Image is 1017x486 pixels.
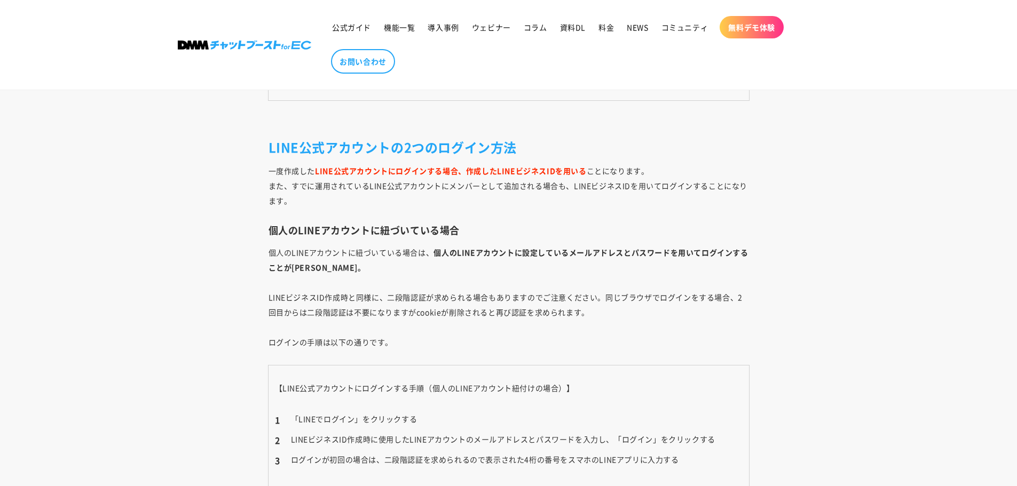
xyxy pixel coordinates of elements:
span: コミュニティ [661,22,708,32]
span: 機能一覧 [384,22,415,32]
span: NEWS [627,22,648,32]
a: ウェビナー [466,16,517,38]
a: 導入事例 [421,16,465,38]
span: ウェビナー [472,22,511,32]
a: 無料デモ体験 [720,16,784,38]
p: 個人のLINEアカウントに紐づいている場合は、 LINEビジネスID作成時と同様に、二段階認証が求められる場合もありますのでご注意ください。同じブラウザでログインをする場合、2回目からは二段階認... [269,245,749,349]
a: コラム [517,16,554,38]
strong: LINE公式アカウントにログインする場合、作成したLINEビジネスIDを用いる [315,165,586,176]
li: 「LINEでログイン」をクリックする [275,411,743,426]
span: 公式ガイド [332,22,371,32]
li: LINEビジネスID作成時に使用したLINEアカウントのメールアドレスとパスワードを入力し、「ログイン」をクリックする [275,432,743,447]
p: 一度作成した ことになります。 また、すでに運用されているLINE公式アカウントにメンバーとして追加される場合も、LINEビジネスIDを用いてログインすることになります。 [269,163,749,208]
a: コミュニティ [655,16,715,38]
li: ログインが初回の場合は、二段階認証を求められるので表示された4桁の番号をスマホのLINEアプリに入力する [275,452,743,467]
span: 料金 [598,22,614,32]
a: 機能一覧 [377,16,421,38]
a: お問い合わせ [331,49,395,74]
a: 資料DL [554,16,592,38]
a: 公式ガイド [326,16,377,38]
a: NEWS [620,16,655,38]
span: 無料デモ体験 [728,22,775,32]
strong: 個人のLINEアカウントに設定しているメールアドレスとパスワードを用いてログインすることが[PERSON_NAME]。 [269,247,748,273]
span: コラム [524,22,547,32]
a: 料金 [592,16,620,38]
h2: LINE公式アカウントの2つのログイン方法 [269,139,749,155]
span: お問い合わせ [340,57,387,66]
img: 株式会社DMM Boost [178,41,311,50]
span: 資料DL [560,22,586,32]
span: 導入事例 [428,22,459,32]
p: 【LINE公式アカウントにログインする手順（個人のLINEアカウント紐付けの場合）】 [275,380,743,395]
h3: 個人のLINEアカウントに紐づいている場合 [269,224,749,236]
